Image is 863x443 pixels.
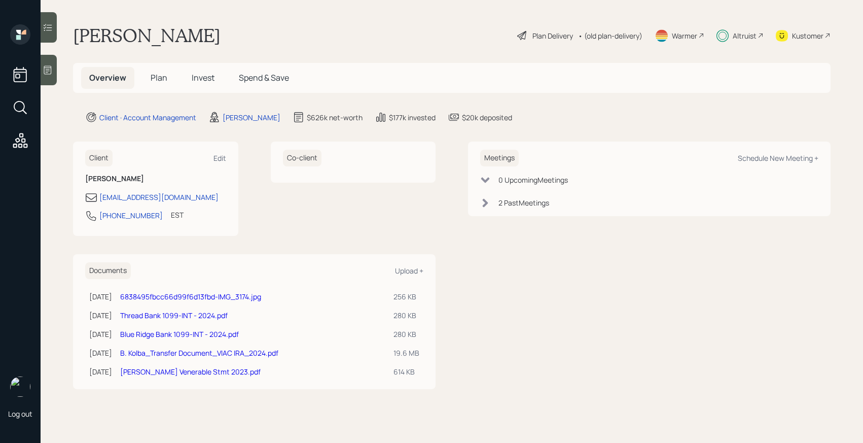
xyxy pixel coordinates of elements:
h6: Co-client [283,150,321,166]
div: Plan Delivery [532,30,573,41]
span: Invest [192,72,214,83]
a: B. Kolba_Transfer Document_VIAC IRA_2024.pdf [120,348,278,358]
img: sami-boghos-headshot.png [10,377,30,397]
div: [EMAIL_ADDRESS][DOMAIN_NAME] [99,192,219,202]
div: $626k net-worth [307,112,363,123]
div: Client · Account Management [99,112,196,123]
div: [PERSON_NAME] [223,112,280,123]
span: Spend & Save [239,72,289,83]
h6: Meetings [480,150,519,166]
div: 614 KB [393,366,419,377]
div: 2 Past Meeting s [498,197,549,208]
div: 280 KB [393,329,419,339]
div: [DATE] [89,348,112,358]
div: • (old plan-delivery) [578,30,642,41]
div: Upload + [395,266,423,276]
h6: [PERSON_NAME] [85,175,226,183]
div: Warmer [672,30,697,41]
div: [PHONE_NUMBER] [99,210,163,221]
a: 6838495fbcc66d99f6d13fbd-IMG_3174.jpg [120,292,261,301]
div: [DATE] [89,310,112,321]
div: EST [171,210,184,220]
div: Log out [8,409,32,419]
div: Kustomer [792,30,823,41]
h6: Client [85,150,113,166]
a: Blue Ridge Bank 1099-INT - 2024.pdf [120,329,239,339]
div: Edit [213,153,226,163]
div: 280 KB [393,310,419,321]
div: Schedule New Meeting + [738,153,818,163]
div: 0 Upcoming Meeting s [498,175,568,185]
div: [DATE] [89,291,112,302]
a: Thread Bank 1099-INT - 2024.pdf [120,311,228,320]
div: $20k deposited [462,112,512,123]
div: [DATE] [89,366,112,377]
a: [PERSON_NAME] Venerable Stmt 2023.pdf [120,367,261,377]
span: Plan [151,72,167,83]
div: 19.6 MB [393,348,419,358]
h1: [PERSON_NAME] [73,24,221,47]
div: [DATE] [89,329,112,339]
span: Overview [89,72,126,83]
div: 256 KB [393,291,419,302]
h6: Documents [85,262,131,279]
div: Altruist [733,30,757,41]
div: $177k invested [389,112,436,123]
